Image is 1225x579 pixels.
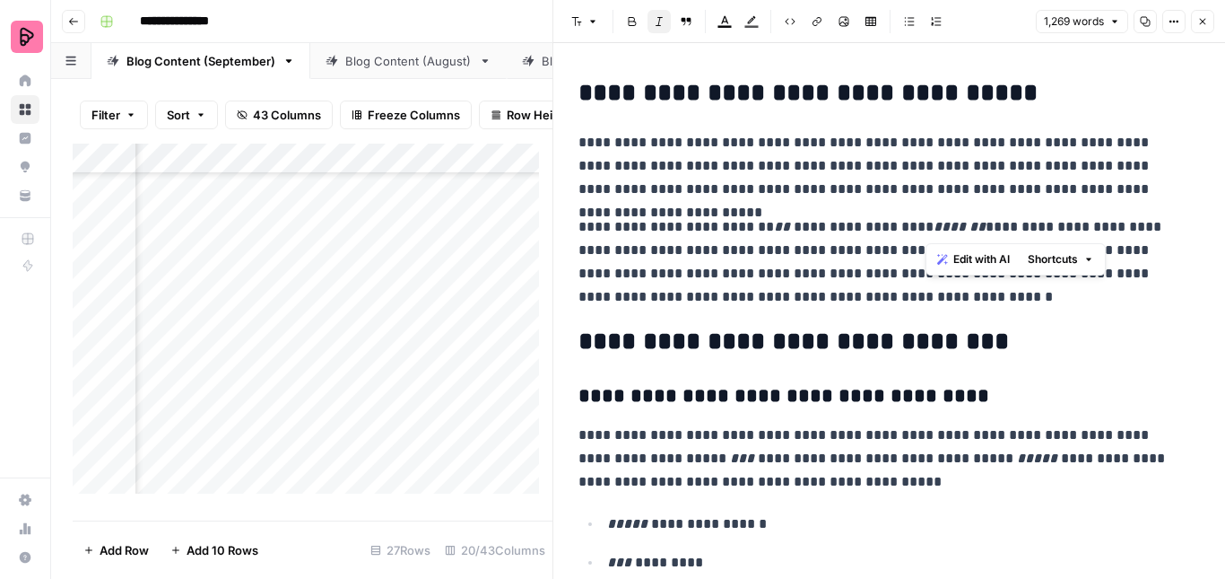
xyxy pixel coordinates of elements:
span: Row Height [507,106,571,124]
button: Add Row [73,536,160,565]
div: Blog Content (August) [345,52,472,70]
div: Blog Content (July) [542,52,652,70]
a: Home [11,66,39,95]
a: Opportunities [11,153,39,181]
span: 1,269 words [1044,13,1104,30]
span: Sort [167,106,190,124]
button: Freeze Columns [340,101,472,129]
div: Blog Content (September) [126,52,275,70]
a: Insights [11,124,39,153]
a: Blog Content (July) [507,43,687,79]
button: Sort [155,101,218,129]
button: Row Height [479,101,583,129]
button: 43 Columns [225,101,333,129]
button: Shortcuts [1021,248,1101,271]
button: Add 10 Rows [160,536,269,565]
button: Workspace: Preply [11,14,39,59]
div: 27 Rows [363,536,438,565]
a: Blog Content (September) [91,43,310,79]
button: Help + Support [11,543,39,572]
a: Browse [11,95,39,124]
span: Freeze Columns [368,106,460,124]
span: Add Row [100,541,149,559]
span: 43 Columns [253,106,321,124]
button: Filter [80,101,148,129]
a: Usage [11,514,39,543]
span: Add 10 Rows [187,541,258,559]
span: Shortcuts [1028,251,1078,268]
div: 20/43 Columns [438,536,552,565]
button: 1,269 words [1036,10,1128,33]
a: Settings [11,486,39,514]
button: Edit with AI [930,248,1017,271]
span: Filter [91,106,120,124]
a: Blog Content (August) [310,43,507,79]
span: Edit with AI [953,251,1010,268]
a: Your Data [11,181,39,210]
img: Preply Logo [11,21,43,53]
